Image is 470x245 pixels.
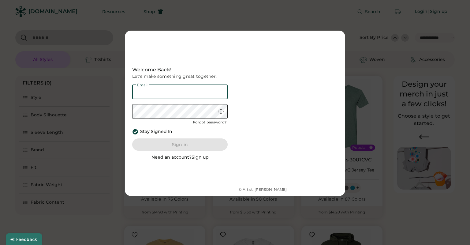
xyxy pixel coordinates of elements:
div: Let's make something great together. [132,73,228,80]
div: Need an account? [151,154,209,160]
div: Email [136,83,149,87]
button: Sign in [132,138,228,151]
div: © Artist: [PERSON_NAME] [239,187,287,192]
img: yH5BAEAAAAALAAAAAABAAEAAAIBRAA7 [235,31,345,196]
div: Welcome Back! [132,66,228,73]
div: Forgot password? [193,120,226,125]
div: Stay Signed In [140,129,172,135]
u: Sign up [192,154,209,160]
